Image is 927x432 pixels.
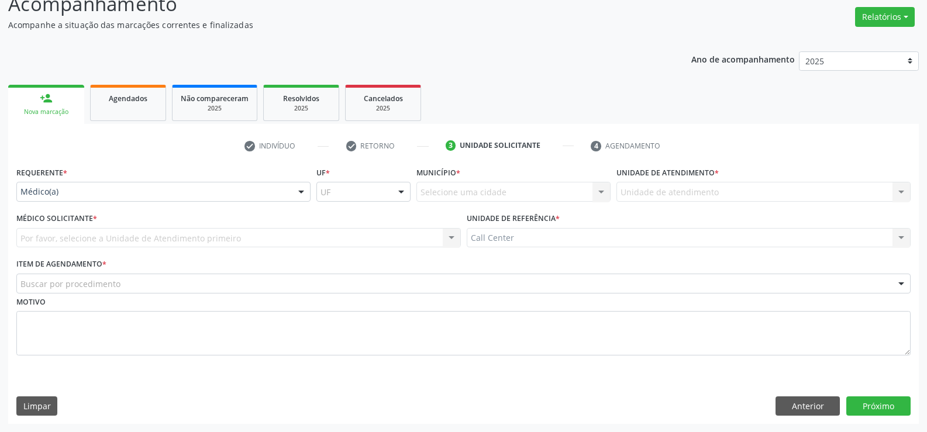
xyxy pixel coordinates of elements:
span: Médico(a) [20,186,287,198]
div: 2025 [181,104,249,113]
button: Próximo [846,396,911,416]
span: Buscar por procedimento [20,278,120,290]
label: UF [316,164,330,182]
label: Unidade de referência [467,210,560,228]
label: Motivo [16,293,46,312]
button: Relatórios [855,7,915,27]
span: Resolvidos [283,94,319,103]
label: Unidade de atendimento [616,164,719,182]
div: Unidade solicitante [460,140,540,151]
label: Município [416,164,460,182]
button: Limpar [16,396,57,416]
span: UF [321,186,330,198]
div: Nova marcação [16,108,76,116]
p: Ano de acompanhamento [691,51,795,66]
div: 2025 [354,104,412,113]
label: Requerente [16,164,67,182]
div: person_add [40,92,53,105]
div: 3 [446,140,456,151]
label: Item de agendamento [16,255,106,274]
p: Acompanhe a situação das marcações correntes e finalizadas [8,19,646,31]
div: 2025 [272,104,330,113]
span: Não compareceram [181,94,249,103]
button: Anterior [776,396,840,416]
span: Agendados [109,94,147,103]
span: Cancelados [364,94,403,103]
label: Médico Solicitante [16,210,97,228]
